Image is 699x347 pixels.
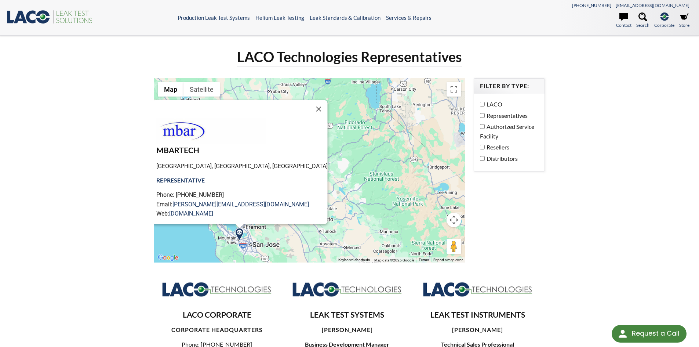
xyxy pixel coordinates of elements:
h3: MBARTECH [156,145,327,156]
input: Distributors [480,156,485,161]
strong: REPRESENTATIVE [156,177,204,184]
input: Resellers [480,145,485,149]
button: Toggle fullscreen view [447,82,461,97]
label: Distributors [480,154,535,163]
button: Close [310,100,327,118]
a: Search [636,12,649,29]
button: Show street map [158,82,183,97]
img: Logo_LACO-TECH_hi-res.jpg [423,281,533,297]
h1: LACO Technologies Representatives [237,48,462,66]
button: Drag Pegman onto the map to open Street View [447,239,461,254]
a: Terms (opens in new tab) [419,258,429,262]
img: Logo_LACO-TECH_hi-res.jpg [292,281,402,297]
a: Services & Repairs [386,14,432,21]
a: Leak Standards & Calibration [310,14,381,21]
span: Corporate [654,22,674,29]
div: Request a Call [612,325,687,343]
h3: LEAK TEST SYSTEMS [290,310,404,320]
h3: LEAK TEST INSTRUMENTS [421,310,535,320]
a: Contact [616,12,631,29]
img: Logo_LACO-TECH_hi-res.jpg [162,281,272,297]
a: [DOMAIN_NAME] [169,210,213,217]
img: Mbar_300x72.jpg [156,118,266,144]
a: [PERSON_NAME][EMAIL_ADDRESS][DOMAIN_NAME] [172,201,309,208]
input: LACO [480,102,485,106]
input: Representatives [480,113,485,118]
span: Map data ©2025 Google [374,258,414,262]
div: Request a Call [632,325,679,342]
img: round button [617,328,629,340]
button: Show satellite imagery [183,82,220,97]
strong: [PERSON_NAME] [452,326,503,333]
label: LACO [480,100,535,109]
a: Production Leak Test Systems [178,14,250,21]
h4: Filter by Type: [480,82,539,90]
img: Google [156,253,180,263]
a: Report a map error [433,258,463,262]
strong: [PERSON_NAME] [322,326,373,333]
a: Open this area in Google Maps (opens a new window) [156,253,180,263]
a: Helium Leak Testing [255,14,304,21]
strong: CORPORATE HEADQUARTERS [171,326,263,333]
button: Map camera controls [447,213,461,227]
a: [PHONE_NUMBER] [572,3,611,8]
h3: LACO CORPORATE [160,310,274,320]
p: Phone: [PHONE_NUMBER] Email: Web: [156,190,327,218]
a: Store [679,12,689,29]
p: [GEOGRAPHIC_DATA], [GEOGRAPHIC_DATA], [GEOGRAPHIC_DATA] [156,162,327,171]
input: Authorized Service Facility [480,124,485,129]
a: [EMAIL_ADDRESS][DOMAIN_NAME] [616,3,689,8]
button: Keyboard shortcuts [338,257,370,263]
label: Representatives [480,111,535,120]
label: Resellers [480,142,535,152]
label: Authorized Service Facility [480,122,535,141]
